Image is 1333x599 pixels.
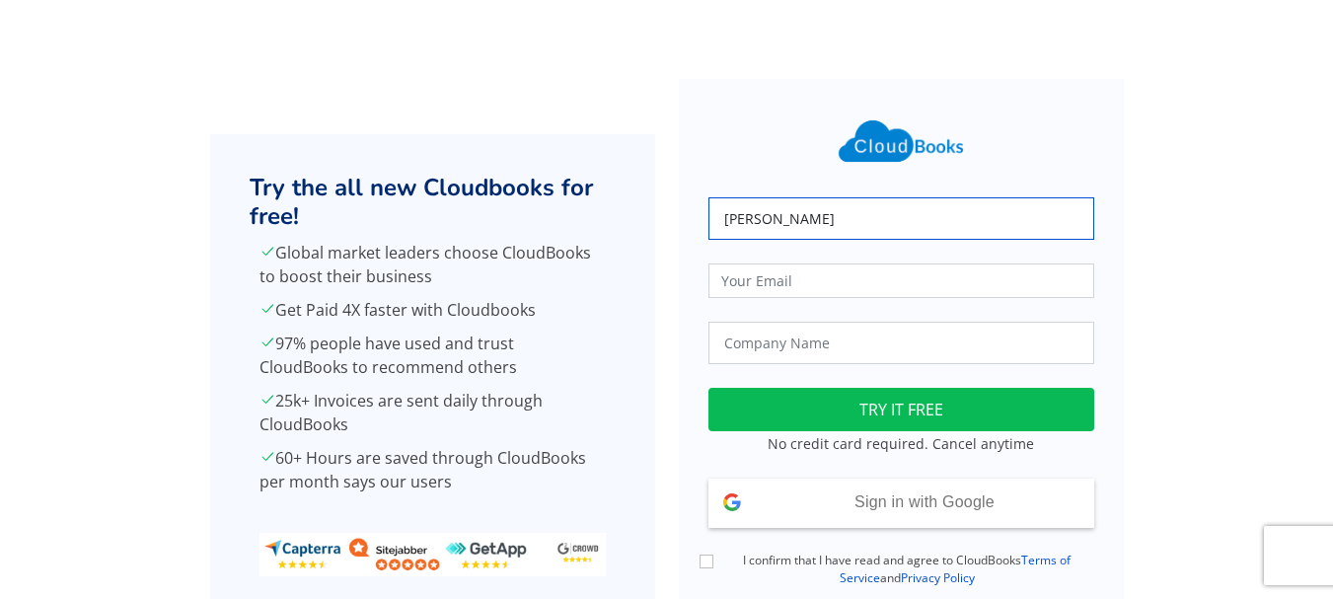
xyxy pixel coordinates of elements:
[720,552,1094,587] label: I confirm that I have read and agree to CloudBooks and
[259,533,606,576] img: ratings_banner.png
[259,389,606,436] p: 25k+ Invoices are sent daily through CloudBooks
[840,552,1072,586] a: Terms of Service
[259,332,606,379] p: 97% people have used and trust CloudBooks to recommend others
[708,197,1094,240] input: Your Name
[250,174,616,231] h2: Try the all new Cloudbooks for free!
[708,263,1094,298] input: Your Email
[708,322,1094,364] input: Company Name
[259,446,606,493] p: 60+ Hours are saved through CloudBooks per month says our users
[827,109,975,174] img: Cloudbooks Logo
[259,298,606,322] p: Get Paid 4X faster with Cloudbooks
[768,434,1034,453] small: No credit card required. Cancel anytime
[854,493,995,510] span: Sign in with Google
[901,569,975,586] a: Privacy Policy
[259,241,606,288] p: Global market leaders choose CloudBooks to boost their business
[708,388,1094,431] button: TRY IT FREE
